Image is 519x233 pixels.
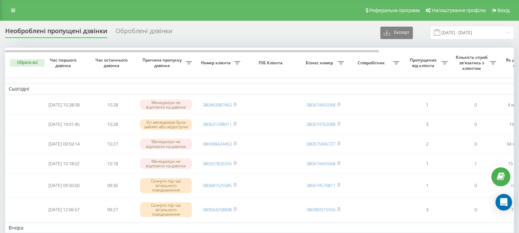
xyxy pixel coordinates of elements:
[40,155,88,173] td: [DATE] 10:18:02
[88,96,137,114] td: 10:28
[140,158,192,169] div: Менеджери не відповіли на дзвінок
[351,60,393,66] span: Співробітник
[115,27,172,38] div: Оброблені дзвінки
[140,139,192,149] div: Менеджери не відповіли на дзвінок
[140,178,192,193] div: Скинуто під час вітального повідомлення
[498,8,510,13] span: Вихід
[403,198,451,221] td: 3
[306,102,335,108] a: 380674455068
[88,198,137,221] td: 09:27
[203,121,232,127] a: 380631298011
[140,202,192,217] div: Скинуто під час вітального повідомлення
[306,182,335,188] a: 380674576811
[40,96,88,114] td: [DATE] 10:28:58
[380,27,413,39] button: Експорт
[306,141,335,147] a: 380675945727
[88,115,137,133] td: 10:28
[303,60,338,66] span: Бізнес номер
[203,141,232,147] a: 380968424453
[5,27,107,38] div: Необроблені пропущені дзвінки
[406,57,442,68] span: Пропущених від клієнта
[40,135,88,153] td: [DATE] 09:59:14
[250,60,293,66] span: ПІБ Клієнта
[451,135,500,153] td: 0
[88,174,137,197] td: 09:30
[451,115,500,133] td: 0
[140,119,192,130] div: Усі менеджери були зайняті або недоступні
[306,160,335,167] a: 380674455068
[140,57,186,68] span: Причина пропуску дзвінка
[432,8,486,13] span: Налаштування профілю
[203,182,232,188] a: 380681525585
[306,206,335,213] a: 380989315556
[199,60,234,66] span: Номер клієнта
[403,96,451,114] td: 1
[40,198,88,221] td: [DATE] 12:06:57
[403,135,451,153] td: 2
[203,102,232,108] a: 380963987663
[40,174,88,197] td: [DATE] 09:30:00
[451,198,500,221] td: 0
[10,59,45,67] button: Обрати всі
[94,57,131,68] span: Час останнього дзвінка
[40,115,88,133] td: [DATE] 19:01:45
[369,8,420,13] span: Реферальна програма
[455,55,490,71] span: Кількість спроб зв'язатись з клієнтом
[403,155,451,173] td: 1
[495,194,512,211] div: Open Intercom Messenger
[203,206,232,213] a: 380934258848
[45,57,83,68] span: Час першого дзвінка
[451,155,500,173] td: 1
[451,174,500,197] td: 0
[403,174,451,197] td: 1
[203,160,232,167] a: 380507826356
[306,121,335,127] a: 380674762088
[403,115,451,133] td: 3
[88,155,137,173] td: 10:18
[451,96,500,114] td: 0
[88,135,137,153] td: 10:27
[140,100,192,110] div: Менеджери не відповіли на дзвінок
